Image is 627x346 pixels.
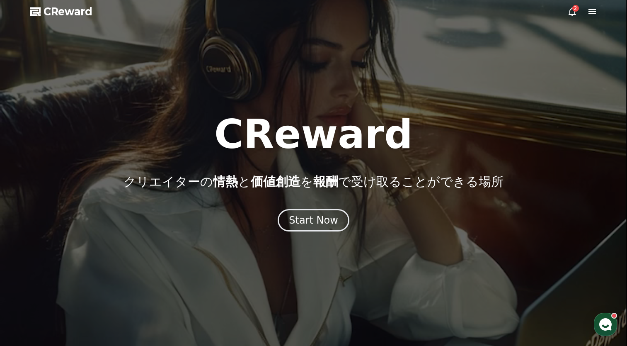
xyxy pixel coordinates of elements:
[567,7,577,17] a: 2
[278,209,349,231] button: Start Now
[30,5,92,18] a: CReward
[289,214,338,227] div: Start Now
[278,217,349,225] a: Start Now
[213,174,238,189] span: 情熱
[572,5,579,12] div: 2
[313,174,338,189] span: 報酬
[251,174,300,189] span: 価値創造
[123,174,504,189] p: クリエイターの と を で受け取ることができる場所
[44,5,92,18] span: CReward
[214,115,413,154] h1: CReward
